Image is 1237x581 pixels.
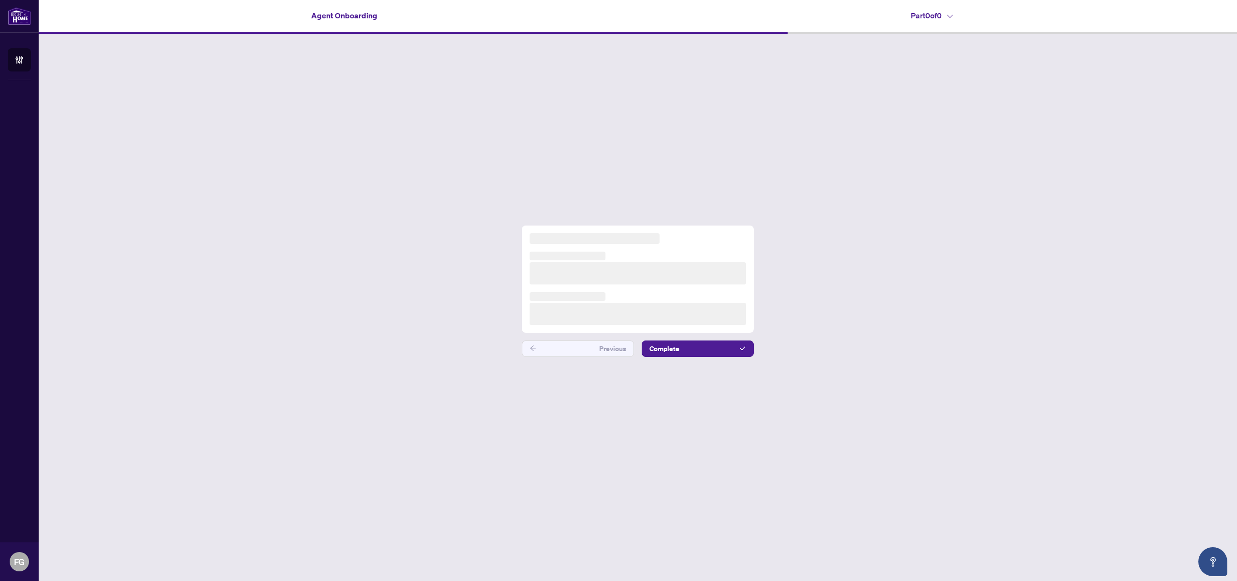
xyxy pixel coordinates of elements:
[14,555,25,568] span: FG
[649,341,679,356] span: Complete
[642,340,754,357] button: Complete
[911,10,953,21] h4: Part 0 of 0
[8,7,31,25] img: logo
[522,340,634,357] button: Previous
[1198,547,1227,576] button: Open asap
[311,10,377,21] h4: Agent Onboarding
[739,345,746,352] span: check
